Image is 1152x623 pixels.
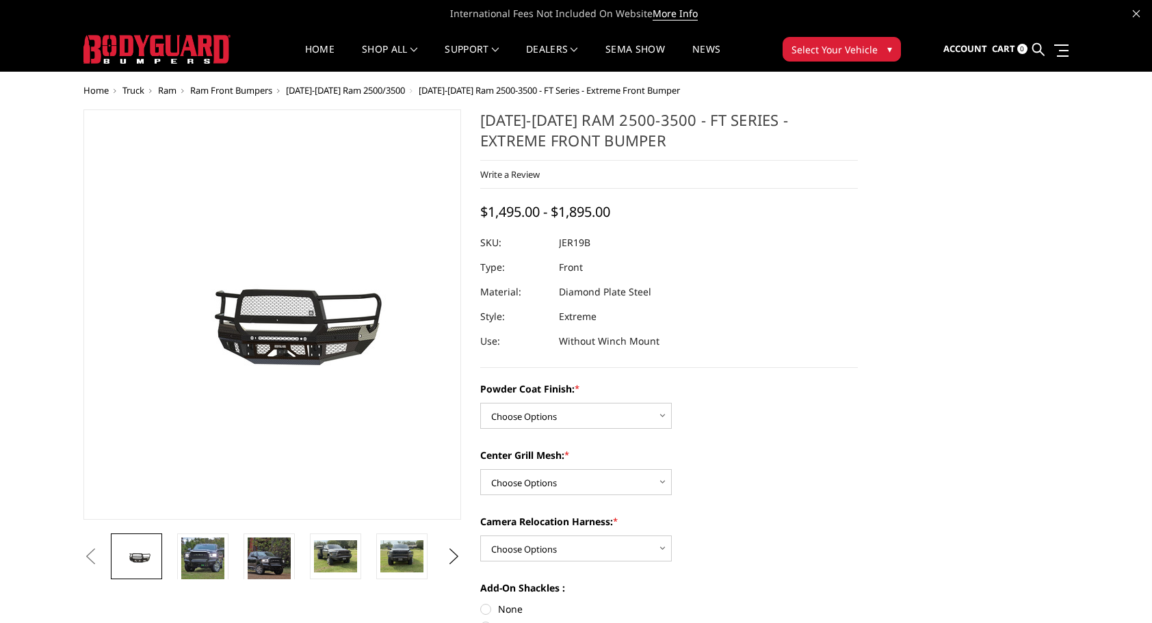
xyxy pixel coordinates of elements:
img: 2019-2026 Ram 2500-3500 - FT Series - Extreme Front Bumper [181,538,224,581]
a: Support [445,44,499,71]
button: Next [444,546,464,567]
button: Previous [80,546,101,567]
dt: Use: [480,329,549,354]
a: Account [943,31,987,68]
a: SEMA Show [605,44,665,71]
dt: Style: [480,304,549,329]
label: None [480,602,858,616]
label: Camera Relocation Harness: [480,514,858,529]
span: Account [943,42,987,55]
dd: Extreme [559,304,597,329]
a: Home [305,44,335,71]
dd: Without Winch Mount [559,329,659,354]
img: BODYGUARD BUMPERS [83,35,231,64]
a: shop all [362,44,417,71]
dd: Diamond Plate Steel [559,280,651,304]
label: Powder Coat Finish: [480,382,858,396]
img: 2019-2026 Ram 2500-3500 - FT Series - Extreme Front Bumper [314,540,357,572]
a: [DATE]-[DATE] Ram 2500/3500 [286,84,405,96]
a: More Info [653,7,698,21]
a: Truck [122,84,144,96]
a: Home [83,84,109,96]
dt: SKU: [480,230,549,255]
span: $1,495.00 - $1,895.00 [480,202,610,221]
a: Cart 0 [992,31,1027,68]
dt: Type: [480,255,549,280]
dd: Front [559,255,583,280]
label: Center Grill Mesh: [480,448,858,462]
button: Select Your Vehicle [783,37,901,62]
span: 0 [1017,44,1027,54]
span: Cart [992,42,1015,55]
h1: [DATE]-[DATE] Ram 2500-3500 - FT Series - Extreme Front Bumper [480,109,858,161]
a: News [692,44,720,71]
dd: JER19B [559,230,590,255]
span: ▾ [887,42,892,56]
a: Write a Review [480,168,540,181]
dt: Material: [480,280,549,304]
label: Add-On Shackles : [480,581,858,595]
a: 2019-2026 Ram 2500-3500 - FT Series - Extreme Front Bumper [83,109,461,520]
span: Select Your Vehicle [791,42,878,57]
img: 2019-2026 Ram 2500-3500 - FT Series - Extreme Front Bumper [380,540,423,572]
span: [DATE]-[DATE] Ram 2500-3500 - FT Series - Extreme Front Bumper [419,84,680,96]
a: Ram [158,84,176,96]
a: Dealers [526,44,578,71]
img: 2019-2026 Ram 2500-3500 - FT Series - Extreme Front Bumper [248,538,291,581]
a: Ram Front Bumpers [190,84,272,96]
